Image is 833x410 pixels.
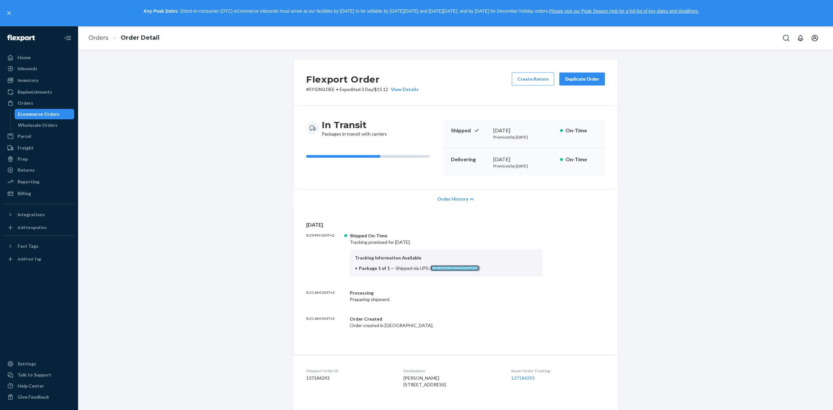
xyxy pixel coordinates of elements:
a: Orders [4,98,74,108]
button: Open notifications [794,32,807,45]
div: [DATE] [493,127,555,134]
div: Shipped On-Time [350,232,542,239]
button: Integrations [4,209,74,220]
a: Replenishments [4,87,74,97]
a: Orders [89,34,108,41]
div: Inventory [18,77,38,84]
button: Create Return [512,73,554,86]
dt: Buyer Order Tracking [511,368,605,374]
div: Add Fast Tag [18,256,41,262]
div: Add Integration [18,225,47,230]
a: 137184293 [511,375,535,381]
a: Returns [4,165,74,175]
a: Ecommerce Orders [15,109,75,119]
div: Billing [18,190,31,197]
p: 8:21 AM GMT+2 [306,316,345,329]
div: Give Feedback [18,394,49,400]
div: Preparing shipment. [350,290,542,303]
p: Tracking Information Available [355,255,537,261]
div: Duplicate Order [565,76,599,82]
div: Talk to Support [18,372,51,378]
a: Parcel [4,131,74,141]
div: Order Created [350,316,542,322]
div: Order created in [GEOGRAPHIC_DATA]. [350,316,542,329]
div: Parcel [18,133,31,139]
span: Package 1 of 1 [359,265,390,271]
div: Fast Tags [18,243,38,249]
p: # SYIDN3J3EE / $15.12 [306,86,418,93]
a: Wholesale Orders [15,120,75,130]
div: Settings [18,361,36,367]
span: • [336,86,338,92]
p: [DATE] [306,221,605,229]
ol: breadcrumbs [83,28,165,47]
button: Duplicate Order [559,73,605,86]
p: 8:21 AM GMT+2 [306,290,345,303]
div: Ecommerce Orders [18,111,60,117]
h2: Flexport Order [306,73,418,86]
div: Help Center [18,383,44,389]
a: Talk to Support [4,370,74,380]
a: Inbounds [4,63,74,74]
div: Replenishments [18,89,52,95]
div: Freight [18,145,34,151]
a: Billing [4,188,74,199]
span: Expedited 3 Day [340,86,373,92]
p: : Direct-to-consumer (DTC) eCommerce inbounds must arrive at our facilities by [DATE] to be sella... [16,6,827,17]
button: Fast Tags [4,241,74,251]
button: Give Feedback [4,392,74,402]
dd: 137184293 [306,375,393,381]
p: On-Time [566,127,597,134]
strong: Key Peak Dates [144,8,178,14]
img: Flexport logo [7,35,35,41]
button: Open Search Box [780,32,793,45]
dt: Flexport Order ID [306,368,393,374]
button: Close Navigation [61,32,74,45]
div: Wholesale Orders [18,122,58,128]
span: — [391,265,395,271]
dt: Destination [403,368,500,374]
button: close, [6,10,12,16]
button: View Details [388,86,418,93]
p: On-Time [566,156,597,163]
p: 8:29 PM GMT+2 [306,232,345,277]
div: Prep [18,156,28,162]
a: Settings [4,359,74,369]
span: Shipped via UPS ( ) [396,265,480,271]
div: Home [18,54,31,61]
p: Promised by [DATE] [493,163,555,169]
div: Orders [18,100,33,106]
a: 1ZE354G80234926436 [431,265,479,271]
div: Reporting [18,179,39,185]
div: [DATE] [493,156,555,163]
a: Add Fast Tag [4,254,74,264]
div: Packages in transit with carriers [322,119,387,137]
div: Processing [350,290,542,296]
h3: In Transit [322,119,387,131]
button: Open account menu [808,32,821,45]
a: Prep [4,154,74,164]
span: Order History [437,196,468,202]
a: Order Detail [121,34,159,41]
span: [PERSON_NAME] [STREET_ADDRESS] [403,375,446,387]
p: Shipped [451,127,488,134]
a: Reporting [4,177,74,187]
p: Promised by [DATE] [493,134,555,140]
a: Freight [4,143,74,153]
a: Home [4,52,74,63]
div: Integrations [18,211,45,218]
a: Add Integration [4,222,74,233]
a: Help Center [4,381,74,391]
div: Returns [18,167,35,173]
div: Inbounds [18,65,37,72]
div: Tracking promised for [DATE]. [350,232,542,277]
a: Please visit our Peak Season Hub for a full list of key dates and deadlines. [549,8,699,14]
p: Delivering [451,156,488,163]
a: Inventory [4,75,74,86]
